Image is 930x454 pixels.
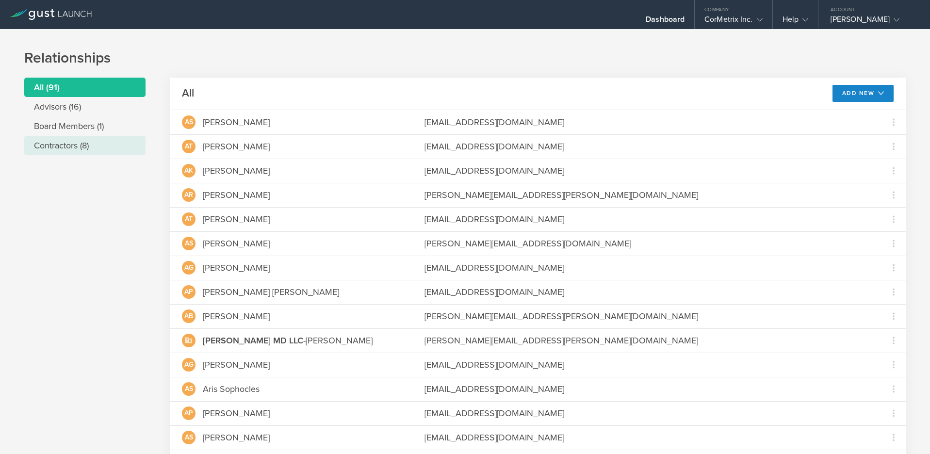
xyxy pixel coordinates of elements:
[424,237,869,250] div: [PERSON_NAME][EMAIL_ADDRESS][DOMAIN_NAME]
[424,310,869,323] div: [PERSON_NAME][EMAIL_ADDRESS][PERSON_NAME][DOMAIN_NAME]
[185,119,193,126] span: AS
[184,410,193,417] span: AP
[203,310,270,323] div: [PERSON_NAME]
[704,15,762,29] div: CorMetrix Inc.
[203,116,270,129] div: [PERSON_NAME]
[24,49,906,68] h1: Relationships
[203,358,270,371] div: [PERSON_NAME]
[203,189,270,201] div: [PERSON_NAME]
[185,143,193,150] span: AT
[424,431,869,444] div: [EMAIL_ADDRESS][DOMAIN_NAME]
[203,213,270,226] div: [PERSON_NAME]
[424,286,869,298] div: [EMAIL_ADDRESS][DOMAIN_NAME]
[424,213,869,226] div: [EMAIL_ADDRESS][DOMAIN_NAME]
[203,335,303,346] strong: [PERSON_NAME] MD LLC
[203,261,270,274] div: [PERSON_NAME]
[185,434,193,441] span: AS
[424,116,869,129] div: [EMAIL_ADDRESS][DOMAIN_NAME]
[185,386,193,392] span: AS
[203,140,270,153] div: [PERSON_NAME]
[184,313,193,320] span: AB
[831,15,913,29] div: [PERSON_NAME]
[783,15,808,29] div: Help
[646,15,685,29] div: Dashboard
[184,167,193,174] span: AK
[424,383,869,395] div: [EMAIL_ADDRESS][DOMAIN_NAME]
[203,237,270,250] div: [PERSON_NAME]
[424,261,869,274] div: [EMAIL_ADDRESS][DOMAIN_NAME]
[424,164,869,177] div: [EMAIL_ADDRESS][DOMAIN_NAME]
[424,334,869,347] div: [PERSON_NAME][EMAIL_ADDRESS][PERSON_NAME][DOMAIN_NAME]
[24,136,146,155] li: Contractors (8)
[24,78,146,97] li: All (91)
[184,192,193,198] span: AR
[203,286,339,298] div: [PERSON_NAME] [PERSON_NAME]
[424,189,869,201] div: [PERSON_NAME][EMAIL_ADDRESS][PERSON_NAME][DOMAIN_NAME]
[185,216,193,223] span: AT
[203,334,373,347] div: [PERSON_NAME]
[424,407,869,420] div: [EMAIL_ADDRESS][DOMAIN_NAME]
[184,361,194,368] span: AG
[203,431,270,444] div: [PERSON_NAME]
[424,140,869,153] div: [EMAIL_ADDRESS][DOMAIN_NAME]
[184,264,194,271] span: AG
[203,335,306,346] span: -
[203,407,270,420] div: [PERSON_NAME]
[881,407,930,454] iframe: Chat Widget
[203,383,260,395] div: Aris Sophocles
[184,289,193,295] span: AP
[24,116,146,136] li: Board Members (1)
[182,86,194,100] h2: All
[185,240,193,247] span: AS
[203,164,270,177] div: [PERSON_NAME]
[424,358,869,371] div: [EMAIL_ADDRESS][DOMAIN_NAME]
[832,85,894,102] button: Add New
[24,97,146,116] li: Advisors (16)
